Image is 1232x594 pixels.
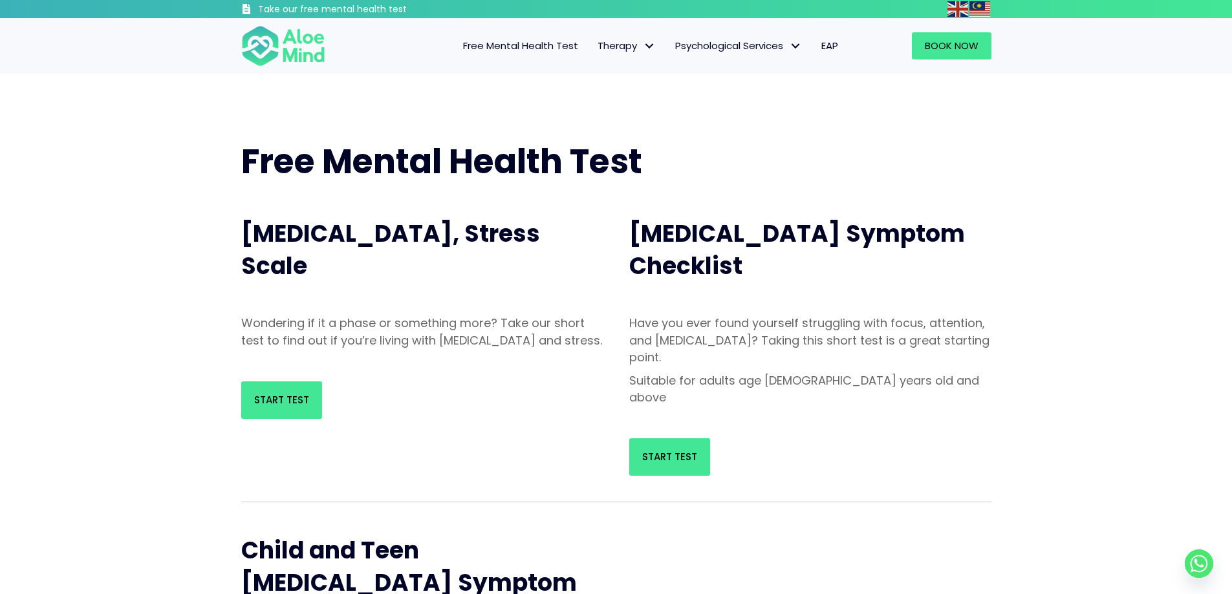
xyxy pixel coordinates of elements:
[241,315,603,348] p: Wondering if it a phase or something more? Take our short test to find out if you’re living with ...
[629,438,710,476] a: Start Test
[912,32,991,59] a: Book Now
[241,25,325,67] img: Aloe mind Logo
[453,32,588,59] a: Free Mental Health Test
[786,37,805,56] span: Psychological Services: submenu
[463,39,578,52] span: Free Mental Health Test
[812,32,848,59] a: EAP
[969,1,991,16] a: Malay
[342,32,848,59] nav: Menu
[254,393,309,407] span: Start Test
[241,381,322,419] a: Start Test
[821,39,838,52] span: EAP
[665,32,812,59] a: Psychological ServicesPsychological Services: submenu
[241,3,476,18] a: Take our free mental health test
[1185,549,1213,578] a: Whatsapp
[640,37,659,56] span: Therapy: submenu
[258,3,476,16] h3: Take our free mental health test
[947,1,969,16] a: English
[675,39,802,52] span: Psychological Services
[241,138,642,185] span: Free Mental Health Test
[629,372,991,406] p: Suitable for adults age [DEMOGRAPHIC_DATA] years old and above
[925,39,978,52] span: Book Now
[969,1,990,17] img: ms
[629,217,965,282] span: [MEDICAL_DATA] Symptom Checklist
[629,315,991,365] p: Have you ever found yourself struggling with focus, attention, and [MEDICAL_DATA]? Taking this sh...
[598,39,656,52] span: Therapy
[947,1,968,17] img: en
[241,217,540,282] span: [MEDICAL_DATA], Stress Scale
[642,450,697,463] span: Start Test
[588,32,665,59] a: TherapyTherapy: submenu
